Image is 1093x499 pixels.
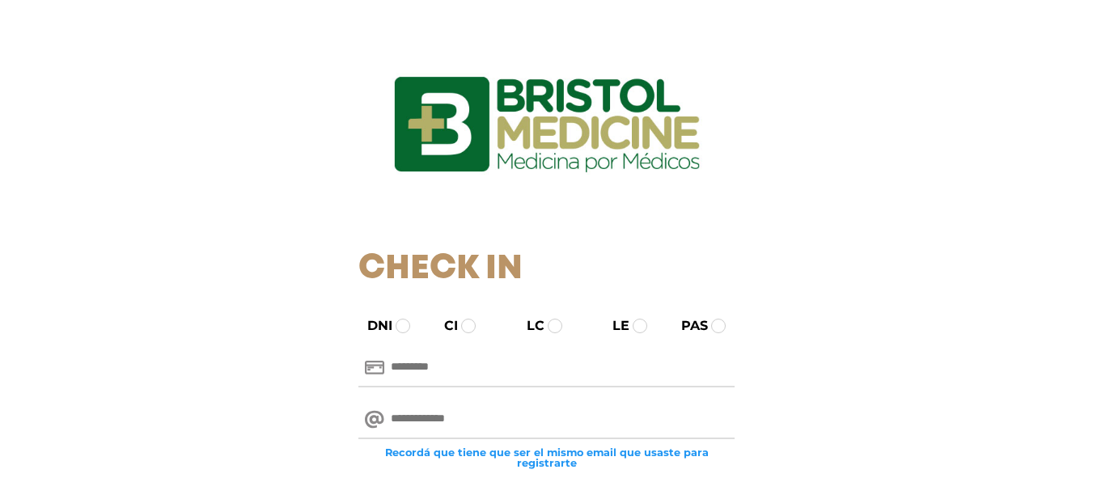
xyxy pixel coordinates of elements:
small: Recordá que tiene que ser el mismo email que usaste para registrarte [358,447,735,468]
h1: Check In [358,249,735,290]
label: LC [512,316,544,336]
label: CI [430,316,458,336]
label: PAS [667,316,708,336]
label: LE [598,316,629,336]
img: logo_ingresarbristol.jpg [328,19,765,230]
label: DNI [353,316,392,336]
